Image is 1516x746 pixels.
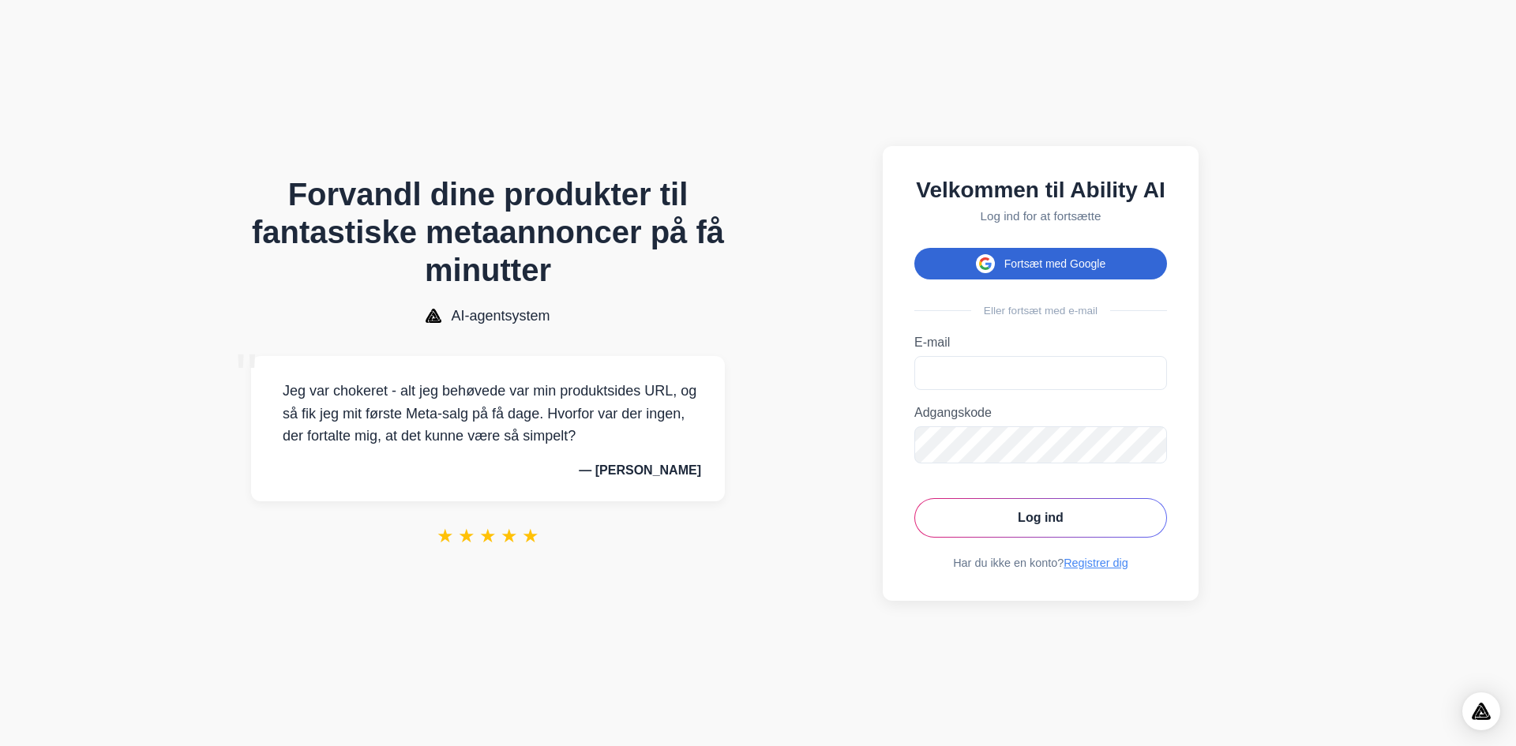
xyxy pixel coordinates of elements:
[451,308,550,324] font: AI-agentsystem
[235,341,257,411] font: "
[579,463,701,477] font: — [PERSON_NAME]
[1462,692,1500,730] div: Åbn Intercom Messenger
[914,406,992,419] font: Adgangskode
[981,209,1101,223] font: Log ind for at fortsætte
[522,525,539,546] font: ★
[501,525,518,546] font: ★
[437,525,454,546] font: ★
[1018,511,1064,524] font: Log ind
[914,498,1167,538] button: Log ind
[1004,257,1105,270] font: Fortsæt med Google
[479,525,497,546] font: ★
[426,309,441,323] img: AI Agent System-logo
[252,177,724,287] font: Forvandl dine produkter til fantastiske metaannoncer på få minutter
[914,248,1167,279] button: Fortsæt med Google
[458,525,475,546] font: ★
[1064,557,1128,569] a: Registrer dig
[984,305,1098,317] font: Eller fortsæt med e-mail
[914,336,950,349] font: E-mail
[916,178,1165,202] font: Velkommen til Ability AI
[953,557,1064,569] font: Har du ikke en konto?
[283,383,696,444] font: Jeg var chokeret - alt jeg behøvede var min produktsides URL, og så fik jeg mit første Meta-salg ...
